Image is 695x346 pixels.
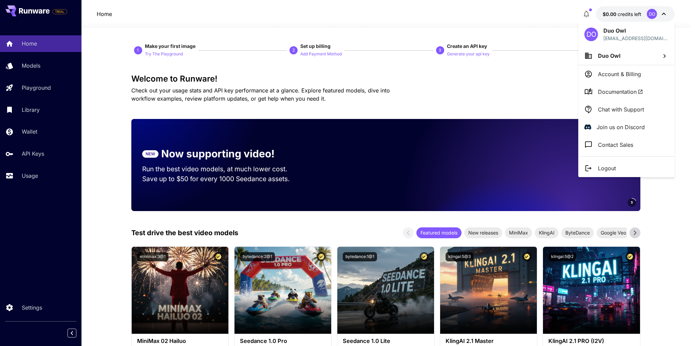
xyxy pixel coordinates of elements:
[598,164,616,172] p: Logout
[598,105,644,114] p: Chat with Support
[597,123,645,131] p: Join us on Discord
[603,27,669,35] p: Duo Owl
[598,88,643,96] span: Documentation
[578,47,675,65] button: Duo Owl
[598,70,641,78] p: Account & Billing
[584,28,598,41] div: DO
[603,35,669,42] div: contact@duoowl.com
[598,141,633,149] p: Contact Sales
[603,35,669,42] p: [EMAIL_ADDRESS][DOMAIN_NAME]
[598,52,620,59] span: Duo Owl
